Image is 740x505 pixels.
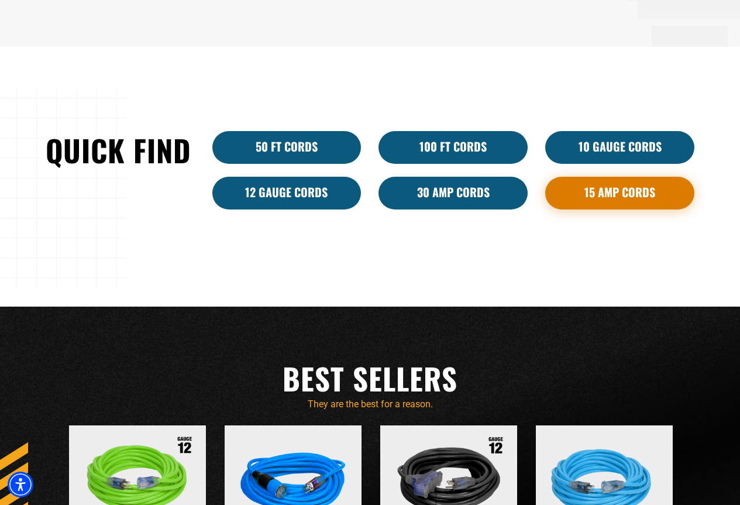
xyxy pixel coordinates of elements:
[212,131,362,164] a: 50 ft cords
[8,472,33,497] div: Accessibility Menu
[545,131,694,164] a: 10 Gauge Cords
[545,177,694,209] a: 15 Amp Cords
[378,131,528,164] a: 100 Ft Cords
[46,359,695,398] h2: Best Sellers
[378,177,528,209] a: 30 Amp Cords
[46,131,195,170] h2: Quick Find
[212,177,362,209] a: 12 Gauge Cords
[46,397,695,411] p: They are the best for a reason.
